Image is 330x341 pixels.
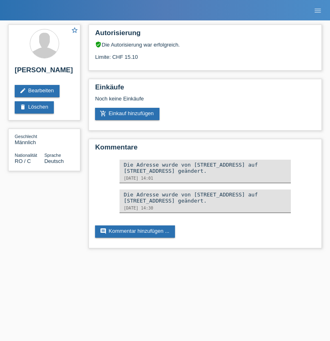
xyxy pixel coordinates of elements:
[95,96,315,108] div: Noch keine Einkäufe
[124,206,287,210] div: [DATE] 14:30
[124,162,287,174] div: Die Adresse wurde von [STREET_ADDRESS] auf [STREET_ADDRESS] geändert.
[15,158,31,164] span: Rumänien / C / 10.04.2021
[95,41,102,48] i: verified_user
[95,143,315,156] h2: Kommentare
[15,85,60,97] a: editBearbeiten
[44,158,64,164] span: Deutsch
[44,153,61,158] span: Sprache
[15,101,54,114] a: deleteLöschen
[71,27,78,34] i: star_border
[100,228,106,234] i: comment
[314,7,322,15] i: menu
[20,87,26,94] i: edit
[124,192,287,204] div: Die Adresse wurde von [STREET_ADDRESS] auf [STREET_ADDRESS] geändert.
[95,108,159,120] a: add_shopping_cartEinkauf hinzufügen
[95,41,315,48] div: Die Autorisierung war erfolgreich.
[124,176,287,181] div: [DATE] 14:01
[95,225,175,238] a: commentKommentar hinzufügen ...
[15,133,44,145] div: Männlich
[15,153,37,158] span: Nationalität
[310,8,326,13] a: menu
[71,27,78,35] a: star_border
[95,83,315,96] h2: Einkäufe
[95,48,315,60] div: Limite: CHF 15.10
[15,134,37,139] span: Geschlecht
[15,66,74,78] h2: [PERSON_NAME]
[20,104,26,110] i: delete
[100,110,106,117] i: add_shopping_cart
[95,29,315,41] h2: Autorisierung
